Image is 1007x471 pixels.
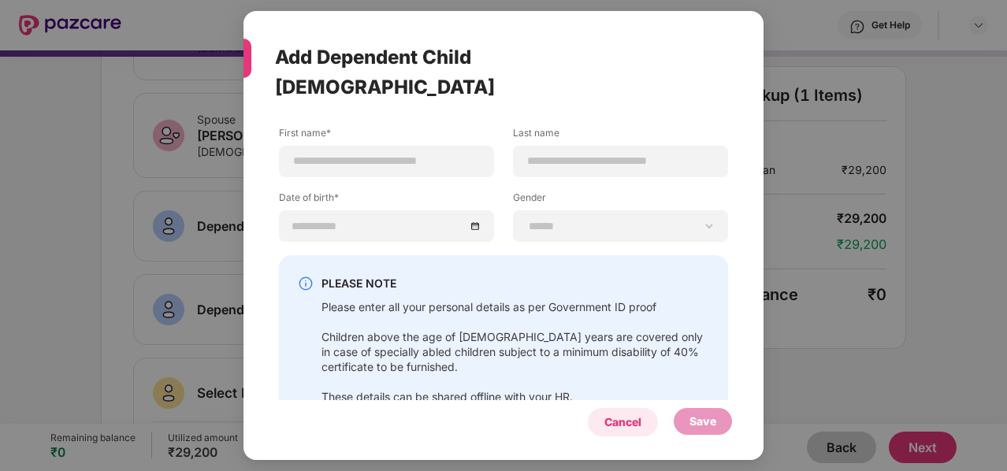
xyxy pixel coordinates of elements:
label: Gender [513,191,728,210]
div: PLEASE NOTE [321,274,709,293]
img: svg+xml;base64,PHN2ZyBpZD0iSW5mby0yMHgyMCIgeG1sbnM9Imh0dHA6Ly93d3cudzMub3JnLzIwMDAvc3ZnIiB3aWR0aD... [298,276,314,291]
label: Date of birth* [279,191,494,210]
label: Last name [513,126,728,146]
div: Add Dependent Child [DEMOGRAPHIC_DATA] [275,27,694,117]
label: First name* [279,126,494,146]
div: Please enter all your personal details as per Government ID proof Children above the age of [DEMO... [321,299,709,404]
div: Cancel [604,414,641,431]
div: Save [689,413,716,430]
